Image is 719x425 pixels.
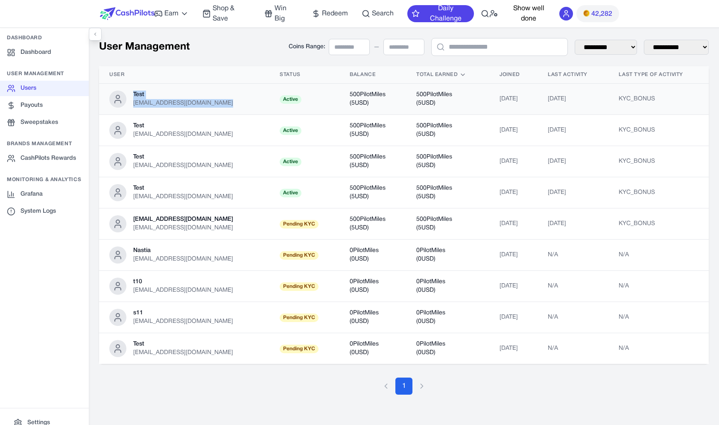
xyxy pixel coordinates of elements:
td: N/A [608,333,709,364]
td: KYC_BONUS [608,115,709,146]
td: 500 PilotMiles ( 5 USD) [339,146,406,177]
span: Win Big [275,3,298,24]
div: Test [133,91,233,99]
td: 0 PilotMiles ( 0 USD) [339,271,406,302]
td: [DATE] [489,333,538,364]
span: Last Activity [548,71,587,78]
span: Pending KYC [280,314,319,322]
span: Redeem [322,9,348,19]
td: [DATE] [489,240,538,271]
div: Test [133,122,233,130]
td: 500 PilotMiles ( 5 USD) [339,177,406,208]
td: 500 PilotMiles ( 5 USD) [339,115,406,146]
button: PMs42,282 [576,5,619,22]
td: [DATE] [538,208,608,240]
div: [EMAIL_ADDRESS][DOMAIN_NAME] [133,255,233,264]
span: Earn [164,9,178,19]
a: Win Big [264,3,298,24]
button: Next page [414,378,430,394]
td: 500 PilotMiles ( 5 USD) [406,84,489,115]
button: Daily Challenge [407,5,474,22]
td: KYC_BONUS [608,146,709,177]
td: KYC_BONUS [608,177,709,208]
a: Search [362,9,394,19]
td: 0 PilotMiles ( 0 USD) [406,333,489,364]
span: Search [372,9,394,19]
span: Pending KYC [280,282,319,291]
span: User [109,71,124,78]
td: [DATE] [489,84,538,115]
button: Focus search input [436,43,445,51]
th: Status [269,66,339,84]
td: [DATE] [489,115,538,146]
td: [DATE] [489,302,538,333]
span: 42,282 [591,9,612,19]
img: PMs [583,10,590,17]
td: [DATE] [538,146,608,177]
td: 0 PilotMiles ( 0 USD) [406,240,489,271]
th: Last Type of Activity [608,66,709,84]
div: [EMAIL_ADDRESS][DOMAIN_NAME] [133,130,233,139]
span: Pending KYC [280,220,319,229]
span: Pending KYC [280,251,319,260]
div: Test [133,153,233,161]
td: 0 PilotMiles ( 0 USD) [339,240,406,271]
div: [EMAIL_ADDRESS][DOMAIN_NAME] [133,99,233,108]
div: [EMAIL_ADDRESS][DOMAIN_NAME] [133,317,233,326]
span: Active [280,158,301,166]
td: [DATE] [489,177,538,208]
td: N/A [608,302,709,333]
div: [EMAIL_ADDRESS][DOMAIN_NAME] [133,286,233,295]
td: 500 PilotMiles ( 5 USD) [406,177,489,208]
td: 0 PilotMiles ( 0 USD) [406,302,489,333]
td: [DATE] [489,146,538,177]
button: Show well done [505,3,552,24]
div: [EMAIL_ADDRESS][DOMAIN_NAME] [133,224,233,232]
span: Balance [350,71,376,78]
span: Active [280,95,301,104]
td: 500 PilotMiles ( 5 USD) [406,208,489,240]
td: [DATE] [489,208,538,240]
span: Pending KYC [280,345,319,353]
td: N/A [538,240,608,271]
div: [EMAIL_ADDRESS][DOMAIN_NAME] [133,193,233,201]
td: N/A [538,271,608,302]
span: Total Earned [416,71,458,78]
span: Active [280,189,301,197]
td: N/A [608,271,709,302]
td: 500 PilotMiles ( 5 USD) [406,146,489,177]
button: Previous page [378,378,394,394]
a: Earn [154,9,189,19]
span: Joined [500,71,520,78]
td: 500 PilotMiles ( 5 USD) [339,208,406,240]
td: [DATE] [538,115,608,146]
td: N/A [538,302,608,333]
div: t10 [133,278,233,286]
div: [EMAIL_ADDRESS][DOMAIN_NAME] [133,161,233,170]
h1: User Management [99,40,190,54]
td: KYC_BONUS [608,208,709,240]
img: CashPilots Logo [100,7,155,20]
a: Redeem [312,9,348,19]
td: [DATE] [538,177,608,208]
div: [EMAIL_ADDRESS][DOMAIN_NAME] [133,349,233,357]
td: [DATE] [538,84,608,115]
button: Toggle sidebar [89,28,102,41]
div: Test [133,184,233,193]
div: [EMAIL_ADDRESS][DOMAIN_NAME] [133,215,233,224]
td: 500 PilotMiles ( 5 USD) [406,115,489,146]
div: Nastia [133,246,233,255]
div: s11 [133,309,233,317]
span: Shop & Save [213,3,251,24]
td: 0 PilotMiles ( 0 USD) [339,333,406,364]
td: N/A [538,333,608,364]
td: 0 PilotMiles ( 0 USD) [339,302,406,333]
label: Coins Range: [289,43,325,51]
button: 1 [395,378,412,395]
td: KYC_BONUS [608,84,709,115]
td: [DATE] [489,271,538,302]
a: Shop & Save [202,3,251,24]
td: N/A [608,240,709,271]
td: 0 PilotMiles ( 0 USD) [406,271,489,302]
